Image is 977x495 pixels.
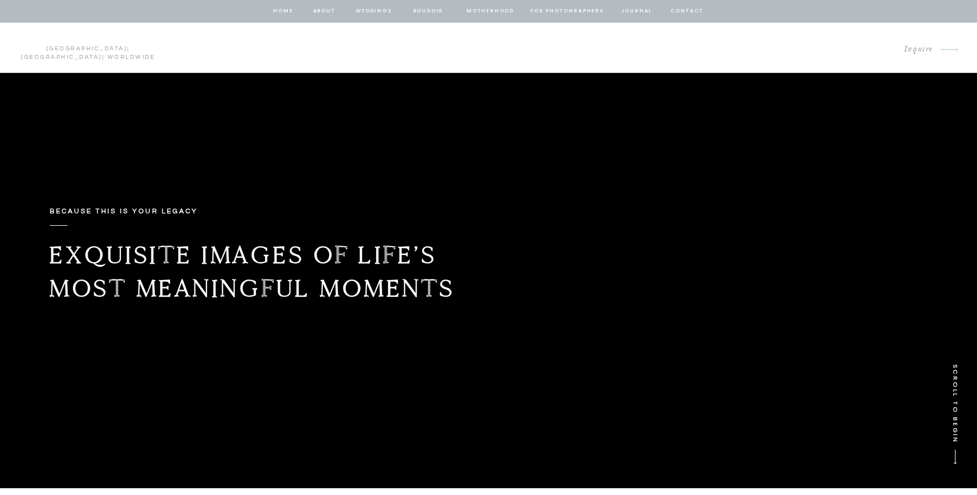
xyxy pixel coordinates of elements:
a: Weddings [355,6,393,16]
b: Because this is your legacy [50,208,198,215]
a: [GEOGRAPHIC_DATA] [21,54,102,60]
b: Exquisite images of life’s most meaningful moments [49,240,455,303]
a: [GEOGRAPHIC_DATA] [46,46,128,51]
a: BOUDOIR [412,6,444,16]
a: journal [619,6,654,16]
p: | | Worldwide [16,45,160,51]
a: home [273,6,294,16]
p: SCROLL TO BEGIN [947,364,961,460]
a: about [312,6,336,16]
a: for photographers [530,6,604,16]
a: Motherhood [466,6,513,16]
a: Inquire [895,42,933,57]
a: contact [669,6,705,16]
